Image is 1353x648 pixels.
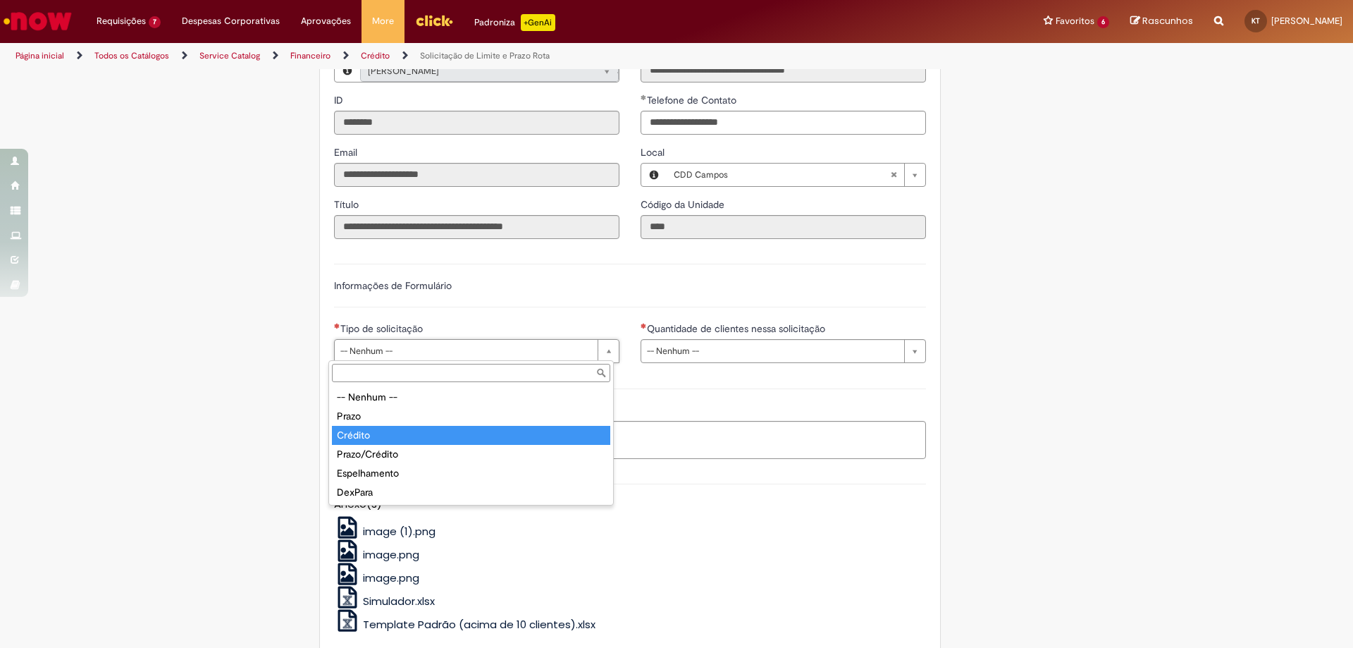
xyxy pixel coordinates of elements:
div: Espelhamento [332,464,610,483]
div: -- Nenhum -- [332,388,610,407]
ul: Tipo de solicitação [329,385,613,505]
div: Prazo [332,407,610,426]
div: Crédito [332,426,610,445]
div: Prazo/Crédito [332,445,610,464]
div: DexPara [332,483,610,502]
